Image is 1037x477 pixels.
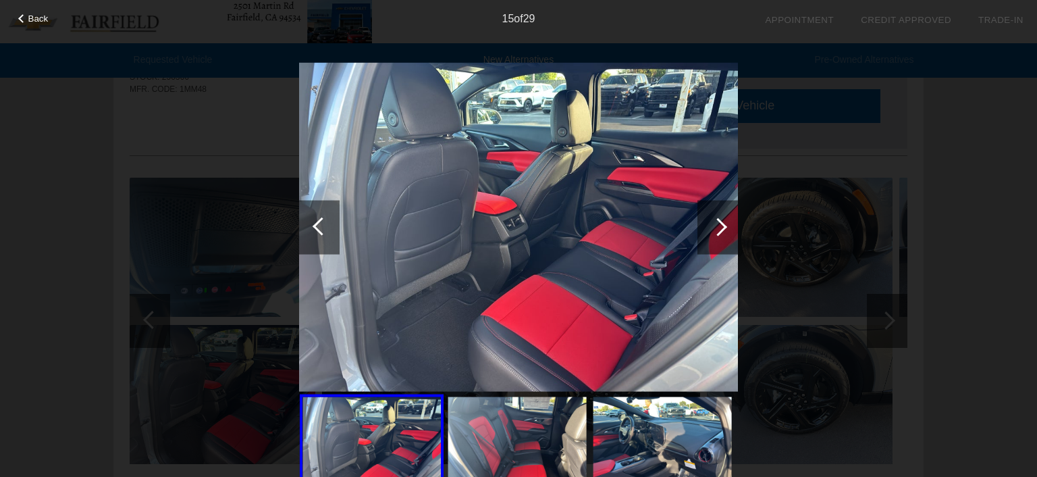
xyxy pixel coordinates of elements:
span: 29 [523,13,535,24]
span: 15 [502,13,514,24]
a: Trade-In [978,15,1023,25]
span: Back [28,14,49,24]
a: Credit Approved [861,15,951,25]
img: 15.jpg [299,62,738,392]
a: Appointment [765,15,834,25]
